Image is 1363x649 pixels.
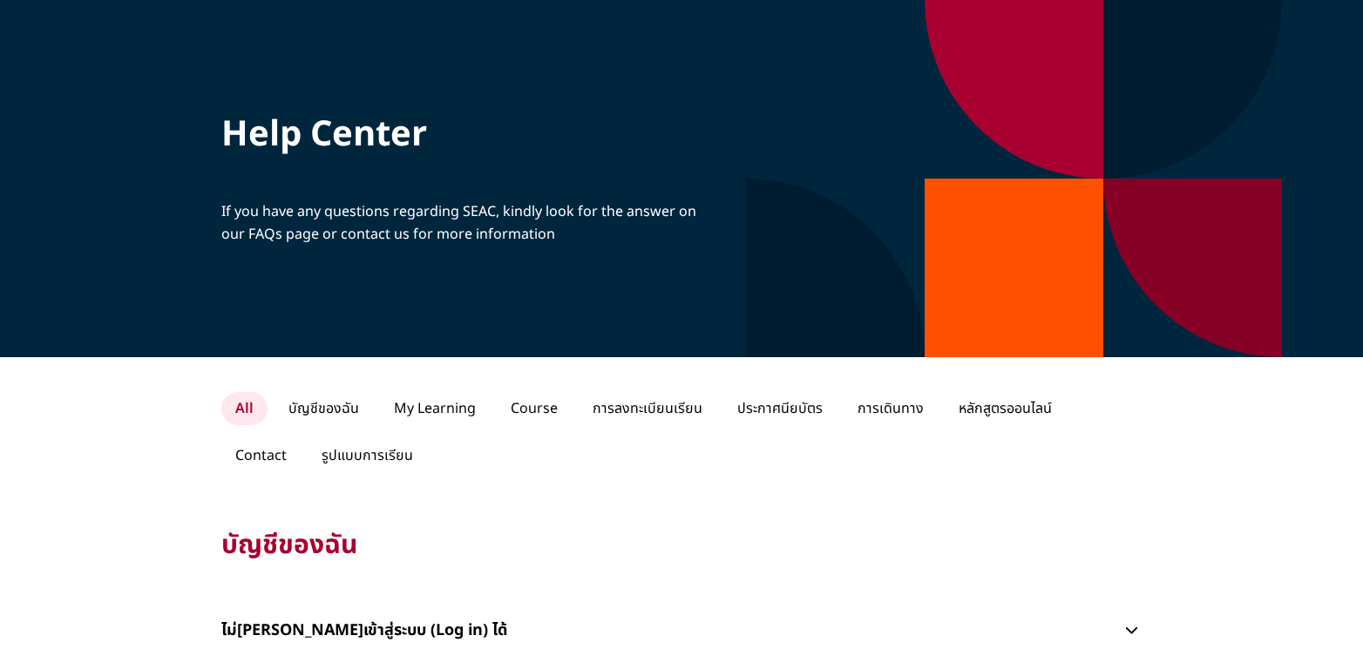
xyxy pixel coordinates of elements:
[221,112,718,159] p: Help Center
[308,439,427,472] p: รูปแบบการเรียน
[380,392,490,425] p: My Learning
[945,392,1066,425] p: หลักสูตรออนไลน์
[844,392,938,425] p: การเดินทาง
[723,392,837,425] p: ประกาศนียบัตร
[579,392,716,425] p: การลงทะเบียนเรียน
[221,200,718,246] p: If you have any questions regarding SEAC, kindly look for the answer on our FAQs page or contact ...
[221,439,301,472] p: Contact
[497,392,572,425] p: Course
[275,392,373,425] p: บัญชีของฉัน
[221,528,1142,563] p: บัญชีของฉัน
[221,392,268,425] p: All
